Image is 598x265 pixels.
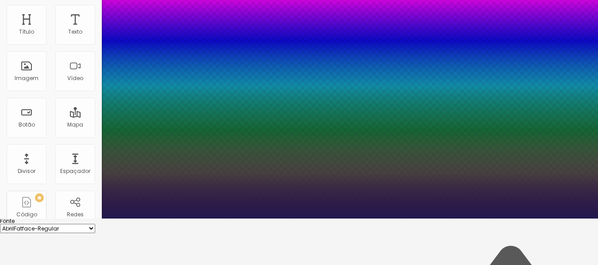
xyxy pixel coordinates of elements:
font: Vídeo [67,74,83,82]
font: Código HTML [16,211,37,224]
font: Mapa [67,121,83,128]
font: Botão [19,121,35,128]
font: Imagem [15,74,39,82]
font: Divisor [18,167,35,175]
font: Título [19,28,34,35]
font: Espaçador [60,167,90,175]
font: Texto [68,28,82,35]
font: Redes Sociais [65,211,85,224]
